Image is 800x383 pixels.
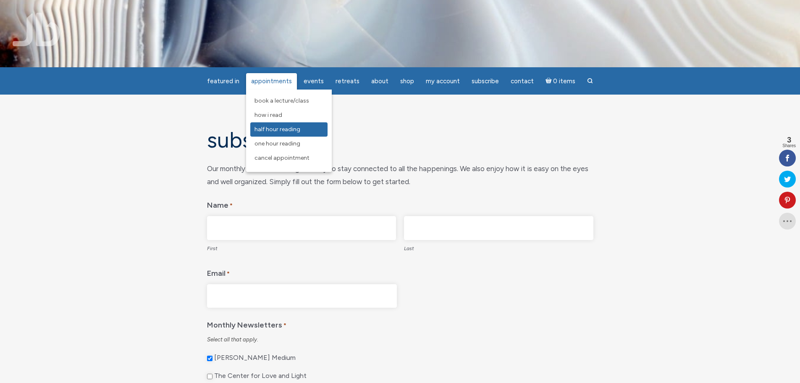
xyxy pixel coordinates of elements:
label: First [207,240,396,255]
a: Half Hour Reading [250,122,328,137]
span: About [371,77,388,85]
span: featured in [207,77,239,85]
div: Select all that apply. [207,336,593,343]
a: Retreats [330,73,365,90]
span: Contact [511,77,534,85]
h1: Subscribe [207,128,593,152]
span: 0 items [553,78,575,85]
a: Book a Lecture/Class [250,94,328,108]
a: My Account [421,73,465,90]
a: Cancel Appointment [250,151,328,165]
a: featured in [202,73,244,90]
label: Email [207,263,230,281]
a: Appointments [246,73,297,90]
a: Contact [506,73,539,90]
label: Last [404,240,593,255]
label: [PERSON_NAME] Medium [214,354,296,362]
a: Subscribe [467,73,504,90]
span: How I Read [254,111,282,119]
span: Shop [400,77,414,85]
legend: Monthly Newsletters [207,314,593,333]
span: Shares [782,144,796,148]
span: Subscribe [472,77,499,85]
img: Jamie Butler. The Everyday Medium [13,13,60,46]
a: Shop [395,73,419,90]
span: Cancel Appointment [254,154,310,161]
span: 3 [782,136,796,144]
a: About [366,73,393,90]
span: Book a Lecture/Class [254,97,309,104]
div: Our monthly newsletter is a great way to stay connected to all the happenings. We also enjoy how ... [207,162,593,188]
span: One Hour Reading [254,140,300,147]
span: Events [304,77,324,85]
legend: Name [207,195,593,213]
span: Retreats [336,77,359,85]
a: How I Read [250,108,328,122]
span: My Account [426,77,460,85]
a: Cart0 items [540,72,581,90]
span: Half Hour Reading [254,126,300,133]
span: Appointments [251,77,292,85]
a: Events [299,73,329,90]
label: The Center for Love and Light [214,372,307,380]
i: Cart [546,77,553,85]
a: One Hour Reading [250,137,328,151]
